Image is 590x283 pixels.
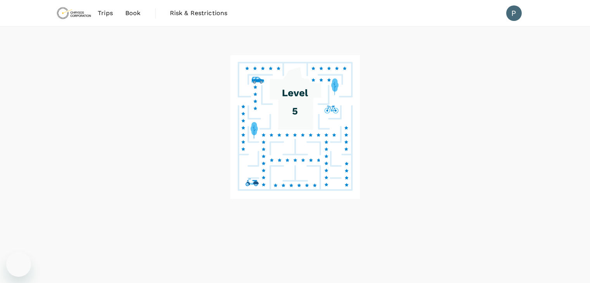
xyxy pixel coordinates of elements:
iframe: Botón para iniciar la ventana de mensajería [6,252,31,277]
span: Book [125,9,141,18]
img: Chrysos Corporation [56,5,92,22]
span: Risk & Restrictions [170,9,228,18]
div: P [506,5,522,21]
span: Trips [98,9,113,18]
